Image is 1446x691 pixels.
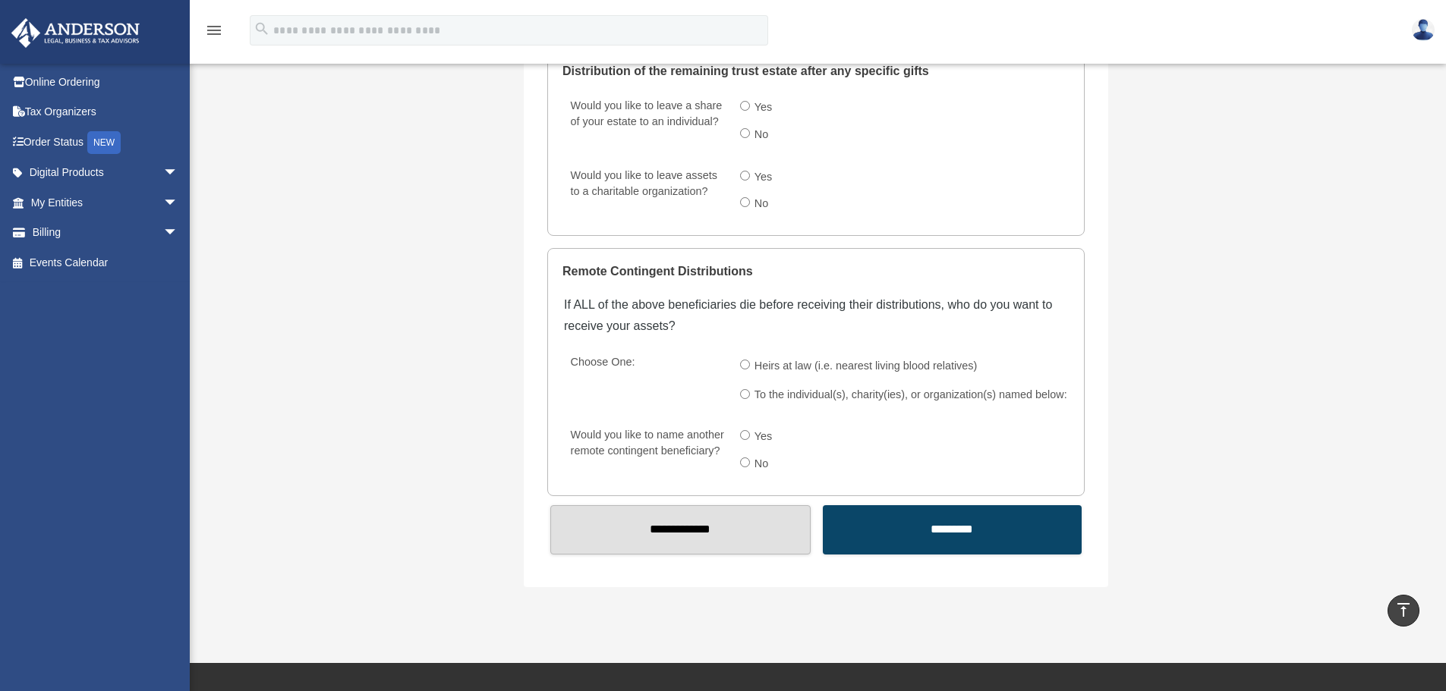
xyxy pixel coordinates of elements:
i: vertical_align_top [1394,601,1413,619]
i: search [254,20,270,37]
img: User Pic [1412,19,1435,41]
label: Yes [750,165,779,190]
label: Yes [750,425,779,449]
a: My Entitiesarrow_drop_down [11,187,201,218]
label: Would you like to leave a share of your estate to an individual? [564,96,728,149]
a: Events Calendar [11,247,201,278]
span: arrow_drop_down [163,187,194,218]
label: Would you like to leave assets to a charitable organization? [564,165,728,219]
label: Would you like to name another remote contingent beneficiary? [564,425,728,479]
label: No [750,123,775,147]
a: Tax Organizers [11,97,201,127]
span: arrow_drop_down [163,218,194,249]
a: vertical_align_top [1388,595,1419,627]
label: Yes [750,96,779,120]
img: Anderson Advisors Platinum Portal [7,18,144,48]
label: To the individual(s), charity(ies), or organization(s) named below: [750,383,1073,407]
div: NEW [87,131,121,154]
a: Digital Productsarrow_drop_down [11,158,201,188]
a: Order StatusNEW [11,127,201,158]
a: Online Ordering [11,67,201,97]
i: menu [205,21,223,39]
a: Billingarrow_drop_down [11,218,201,248]
a: menu [205,27,223,39]
legend: Distribution of the remaining trust estate after any specific gifts [562,49,1070,94]
label: No [750,192,775,216]
legend: Remote Contingent Distributions [562,249,1070,294]
span: arrow_drop_down [163,158,194,189]
label: No [750,452,775,476]
label: Choose One: [564,352,728,410]
label: Heirs at law (i.e. nearest living blood relatives) [750,354,984,378]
